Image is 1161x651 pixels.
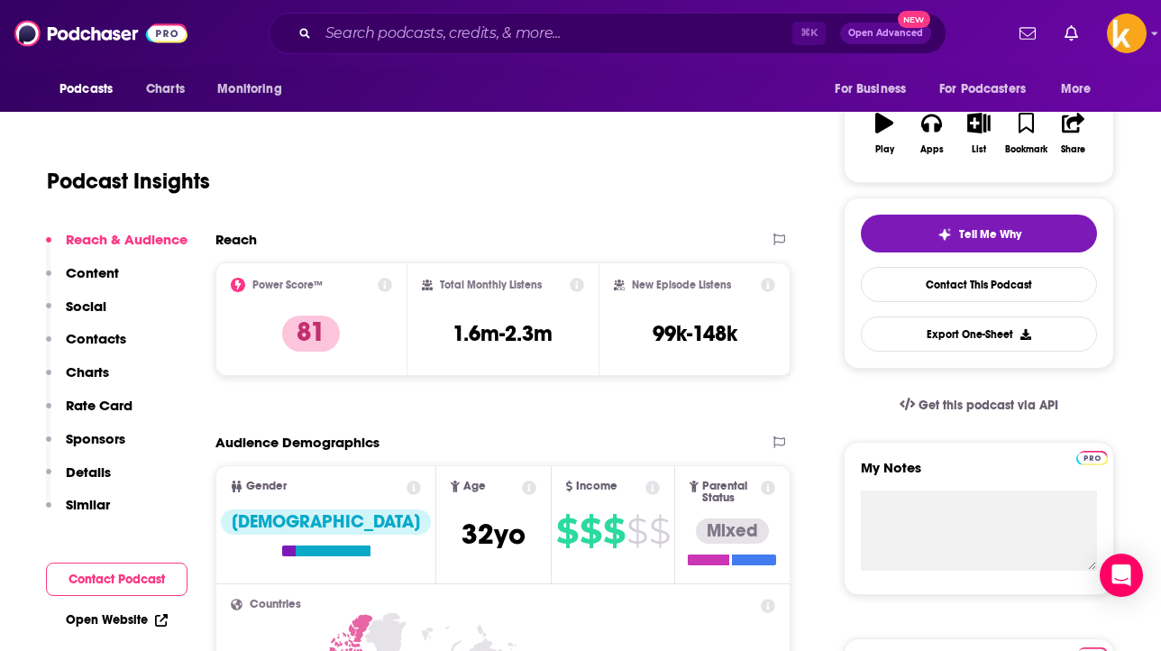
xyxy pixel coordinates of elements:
h2: New Episode Listens [632,279,731,291]
button: Social [46,298,106,331]
button: Rate Card [46,397,133,430]
div: List [972,144,986,155]
span: More [1061,77,1092,102]
button: Apps [908,101,955,166]
button: open menu [205,72,305,106]
span: Parental Status [702,481,758,504]
a: Open Website [66,612,168,628]
a: Charts [134,72,196,106]
span: Charts [146,77,185,102]
button: open menu [822,72,928,106]
h2: Audience Demographics [215,434,379,451]
button: Share [1050,101,1097,166]
button: Content [46,264,119,298]
img: tell me why sparkle [937,227,952,242]
div: Bookmark [1005,144,1047,155]
span: Income [576,481,617,492]
span: 32 yo [462,517,526,552]
img: User Profile [1107,14,1147,53]
button: Details [46,463,111,497]
button: Play [861,101,908,166]
button: Contact Podcast [46,563,187,596]
p: Rate Card [66,397,133,414]
p: Charts [66,363,109,381]
span: Monitoring [217,77,281,102]
label: My Notes [861,459,1097,491]
span: Tell Me Why [959,227,1021,242]
p: Similar [66,496,110,513]
button: open menu [1048,72,1114,106]
p: Reach & Audience [66,231,187,248]
button: Bookmark [1002,101,1049,166]
div: Search podcasts, credits, & more... [269,13,946,54]
span: New [898,11,930,28]
span: Logged in as sshawan [1107,14,1147,53]
span: Age [463,481,486,492]
span: $ [603,517,625,546]
span: Countries [250,599,301,610]
div: Open Intercom Messenger [1100,554,1143,597]
div: Mixed [696,518,769,544]
h1: Podcast Insights [47,168,210,195]
p: Content [66,264,119,281]
a: Pro website [1076,448,1108,465]
a: Contact This Podcast [861,267,1097,302]
span: $ [649,517,670,546]
span: $ [626,517,647,546]
div: Play [875,144,894,155]
button: Reach & Audience [46,231,187,264]
span: ⌘ K [792,22,826,45]
button: open menu [47,72,136,106]
span: $ [580,517,601,546]
button: tell me why sparkleTell Me Why [861,215,1097,252]
p: Details [66,463,111,481]
span: For Podcasters [939,77,1026,102]
a: Show notifications dropdown [1057,18,1085,49]
button: Export One-Sheet [861,316,1097,352]
span: $ [556,517,578,546]
h3: 1.6m-2.3m [453,320,553,347]
h3: 99k-148k [653,320,737,347]
button: open menu [928,72,1052,106]
button: Similar [46,496,110,529]
button: Show profile menu [1107,14,1147,53]
h2: Power Score™ [252,279,323,291]
input: Search podcasts, credits, & more... [318,19,792,48]
button: Charts [46,363,109,397]
button: Open AdvancedNew [840,23,931,44]
span: Get this podcast via API [919,398,1058,413]
img: Podchaser Pro [1076,451,1108,465]
a: Get this podcast via API [885,383,1073,427]
span: Podcasts [59,77,113,102]
div: Apps [920,144,944,155]
span: For Business [835,77,906,102]
h2: Total Monthly Listens [440,279,542,291]
span: Open Advanced [848,29,923,38]
button: Contacts [46,330,126,363]
div: Share [1061,144,1085,155]
a: Show notifications dropdown [1012,18,1043,49]
button: Sponsors [46,430,125,463]
p: Contacts [66,330,126,347]
h2: Reach [215,231,257,248]
img: Podchaser - Follow, Share and Rate Podcasts [14,16,187,50]
p: Sponsors [66,430,125,447]
span: Gender [246,481,287,492]
div: [DEMOGRAPHIC_DATA] [221,509,431,535]
p: Social [66,298,106,315]
p: 81 [282,316,340,352]
button: List [955,101,1002,166]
